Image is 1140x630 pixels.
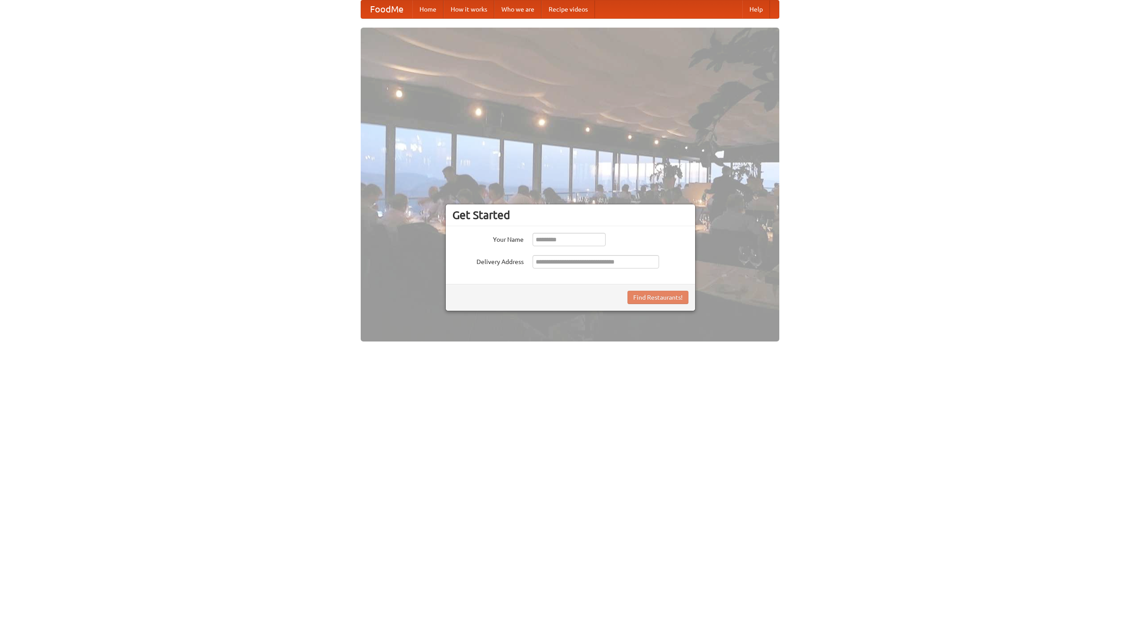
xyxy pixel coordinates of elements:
label: Your Name [452,233,524,244]
label: Delivery Address [452,255,524,266]
a: How it works [444,0,494,18]
a: Help [742,0,770,18]
a: FoodMe [361,0,412,18]
a: Who we are [494,0,541,18]
button: Find Restaurants! [627,291,688,304]
a: Recipe videos [541,0,595,18]
a: Home [412,0,444,18]
h3: Get Started [452,208,688,222]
